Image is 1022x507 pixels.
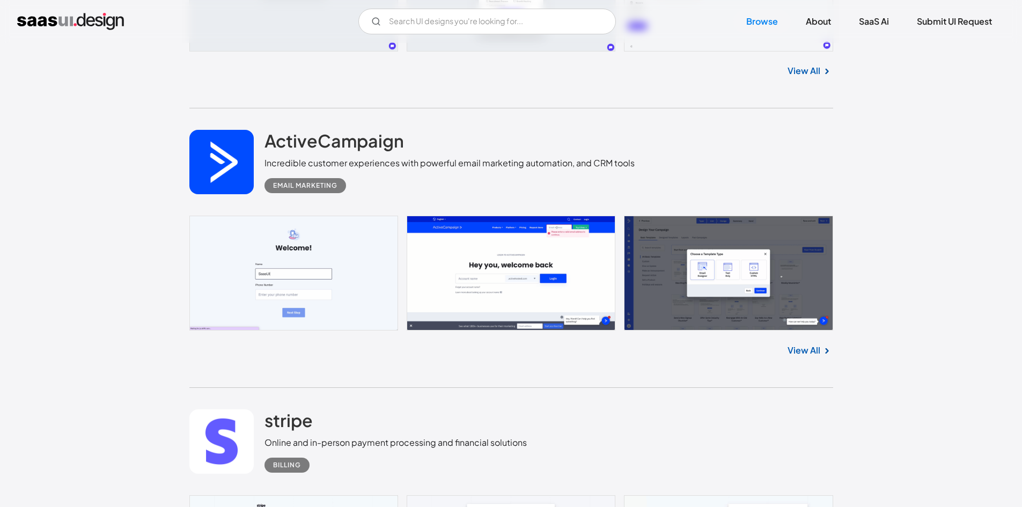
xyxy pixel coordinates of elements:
a: Browse [733,10,791,33]
div: Incredible customer experiences with powerful email marketing automation, and CRM tools [264,157,635,170]
h2: ActiveCampaign [264,130,404,151]
div: Billing [273,459,301,472]
a: ActiveCampaign [264,130,404,157]
a: Submit UI Request [904,10,1005,33]
a: View All [788,344,820,357]
div: Online and in-person payment processing and financial solutions [264,436,527,449]
form: Email Form [358,9,616,34]
h2: stripe [264,409,313,431]
div: Email Marketing [273,179,337,192]
a: stripe [264,409,313,436]
input: Search UI designs you're looking for... [358,9,616,34]
a: SaaS Ai [846,10,902,33]
a: View All [788,64,820,77]
a: home [17,13,124,30]
a: About [793,10,844,33]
